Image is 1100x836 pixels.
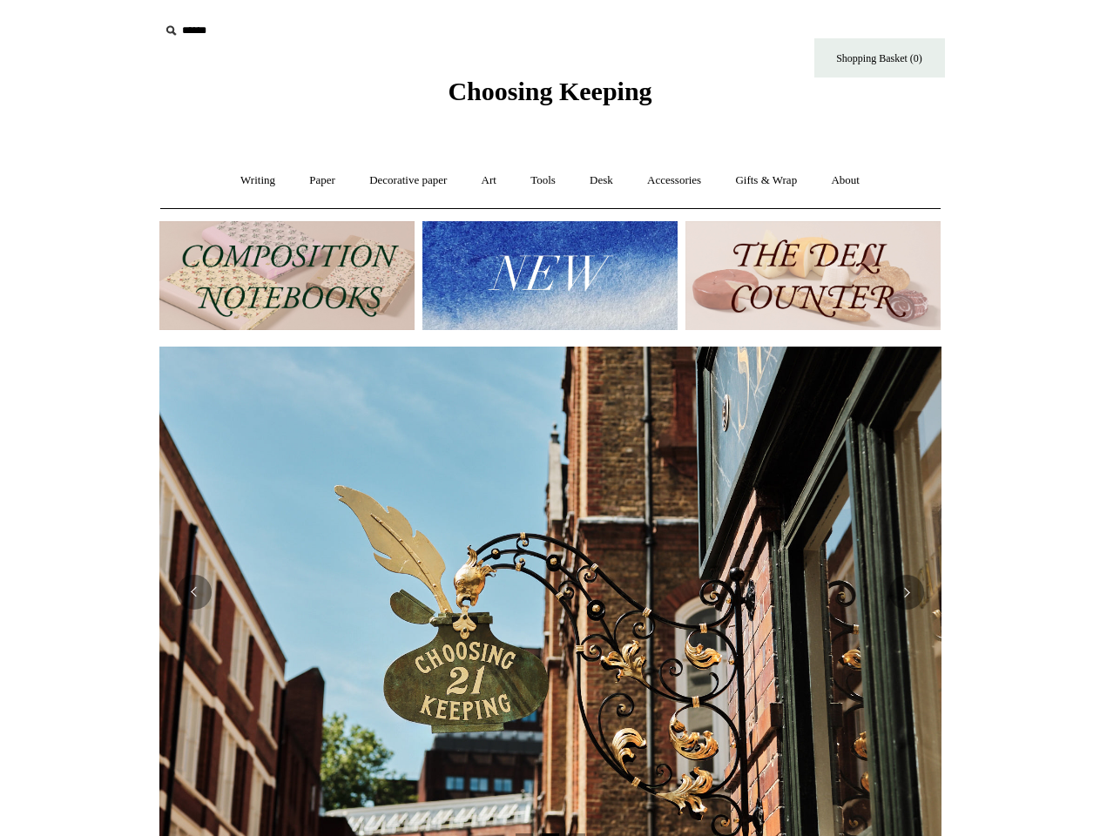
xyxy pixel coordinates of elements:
img: 202302 Composition ledgers.jpg__PID:69722ee6-fa44-49dd-a067-31375e5d54ec [159,221,415,330]
img: The Deli Counter [685,221,941,330]
a: About [815,158,875,204]
button: Previous [177,575,212,610]
a: Gifts & Wrap [719,158,813,204]
img: New.jpg__PID:f73bdf93-380a-4a35-bcfe-7823039498e1 [422,221,678,330]
button: Next [889,575,924,610]
a: Decorative paper [354,158,462,204]
a: Tools [515,158,571,204]
a: Choosing Keeping [448,91,651,103]
a: Writing [225,158,291,204]
a: Paper [294,158,351,204]
a: Accessories [631,158,717,204]
a: Shopping Basket (0) [814,38,945,78]
span: Choosing Keeping [448,77,651,105]
a: Art [466,158,512,204]
a: Desk [574,158,629,204]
